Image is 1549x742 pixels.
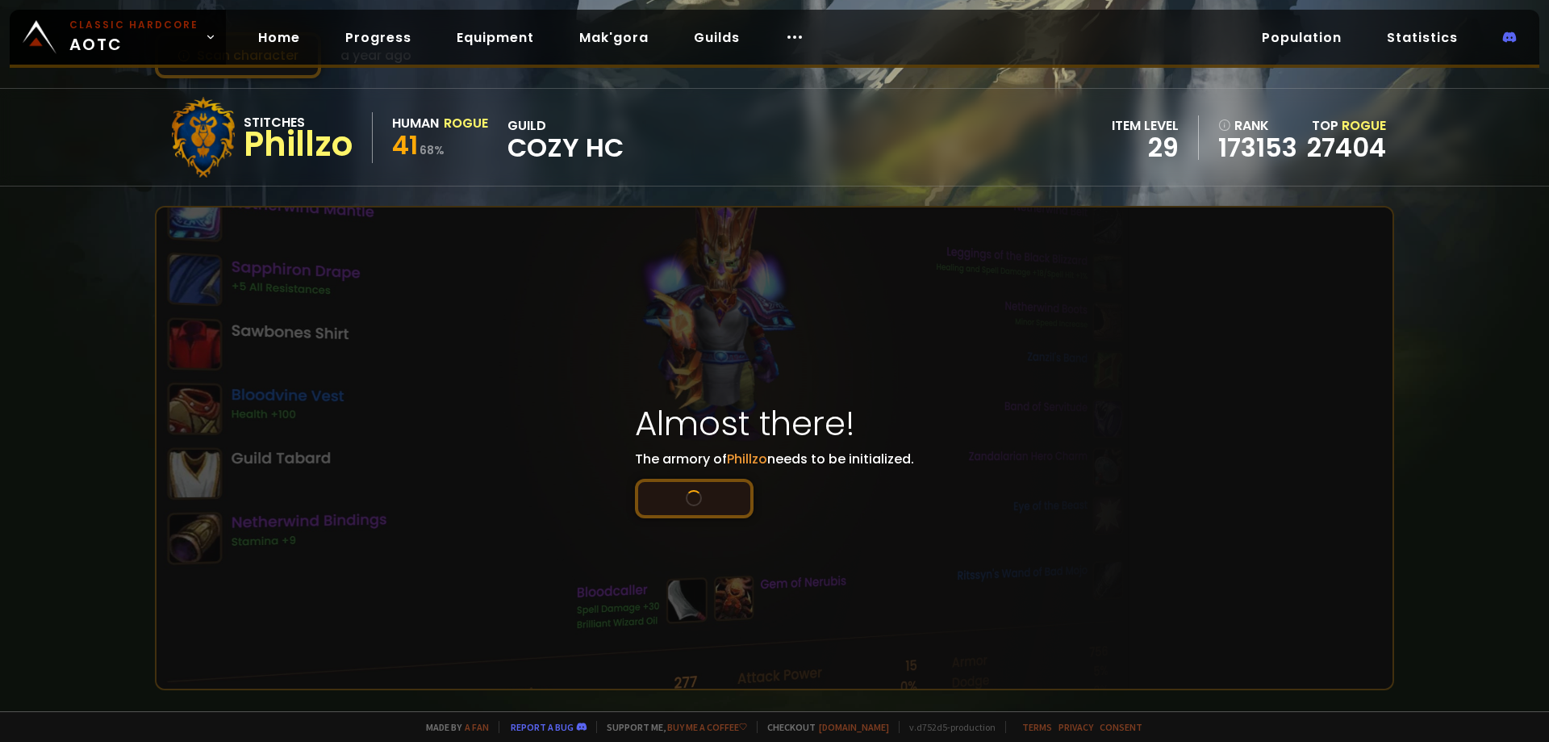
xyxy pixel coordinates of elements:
small: Classic Hardcore [69,18,198,32]
div: guild [507,115,624,160]
span: Support me, [596,721,747,733]
div: item level [1112,115,1179,136]
div: 29 [1112,136,1179,160]
a: Statistics [1374,21,1471,54]
h1: Almost there! [635,398,914,449]
div: Phillzo [244,132,353,157]
span: AOTC [69,18,198,57]
div: Human [392,113,439,133]
a: Privacy [1058,721,1093,733]
span: v. d752d5 - production [899,721,996,733]
a: Home [245,21,313,54]
p: The armory of needs to be initialized. [635,449,914,518]
span: 41 [392,127,418,163]
button: ScanPhillzo [635,479,754,518]
a: Guilds [681,21,753,54]
a: Classic HardcoreAOTC [10,10,226,65]
span: Made by [416,721,489,733]
div: Rogue [444,113,488,133]
a: Report a bug [511,721,574,733]
a: Mak'gora [566,21,662,54]
a: Progress [332,21,424,54]
span: Rogue [1342,116,1386,135]
div: Stitches [244,112,353,132]
div: Top [1307,115,1386,136]
a: 27404 [1307,129,1386,166]
a: a fan [465,721,489,733]
a: 173153 [1218,136,1297,160]
a: Buy me a coffee [667,721,747,733]
a: [DOMAIN_NAME] [819,721,889,733]
a: Terms [1022,721,1052,733]
span: Cozy HC [507,136,624,160]
span: Phillzo [727,450,767,468]
a: Equipment [444,21,547,54]
div: rank [1218,115,1297,136]
a: Population [1249,21,1355,54]
span: Checkout [757,721,889,733]
small: 68 % [420,142,445,158]
a: Consent [1100,721,1142,733]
